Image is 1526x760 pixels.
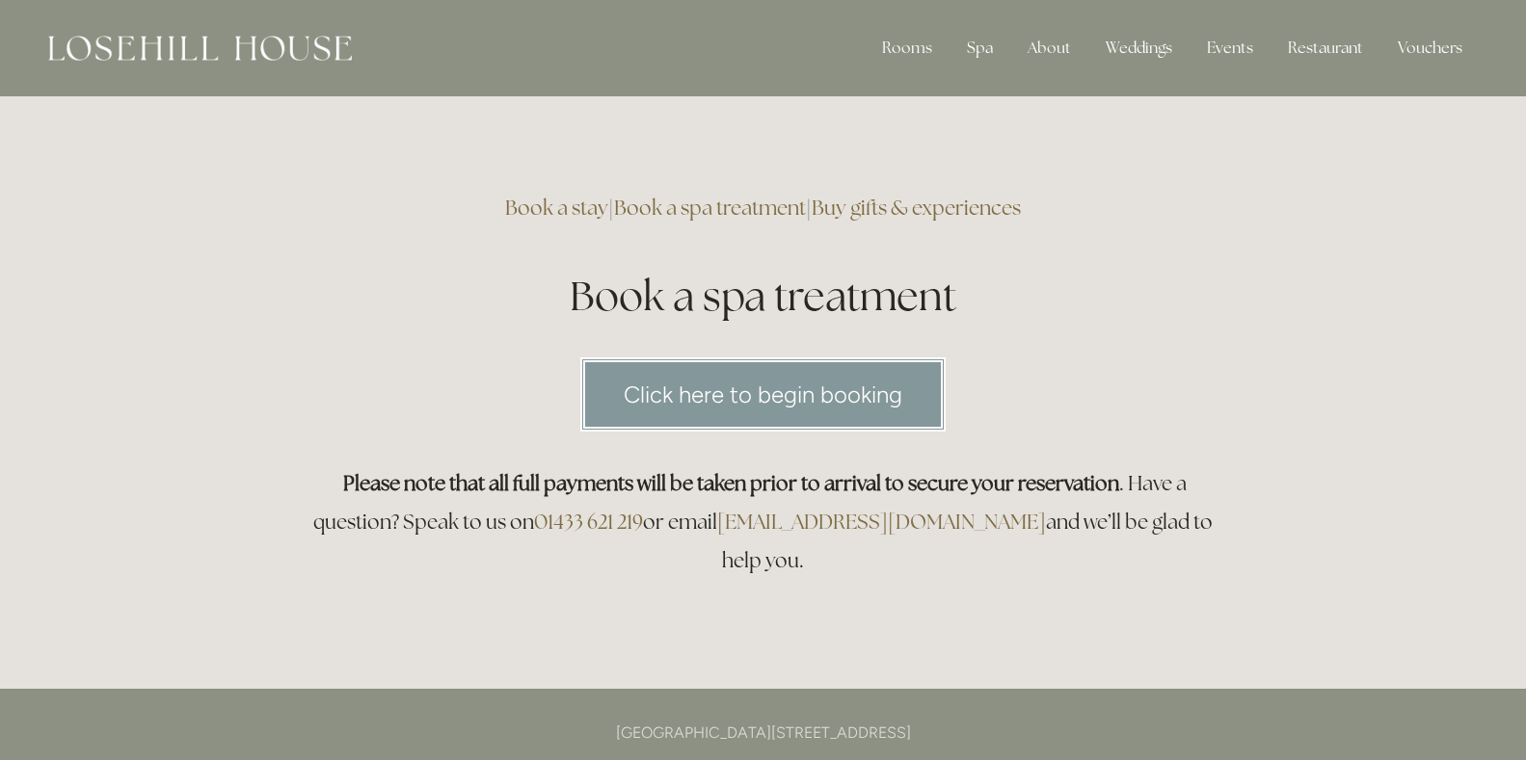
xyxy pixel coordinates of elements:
[534,509,643,535] a: 01433 621 219
[1012,29,1086,67] div: About
[505,195,608,221] a: Book a stay
[867,29,948,67] div: Rooms
[303,268,1224,325] h1: Book a spa treatment
[48,36,352,61] img: Losehill House
[812,195,1021,221] a: Buy gifts & experiences
[1382,29,1478,67] a: Vouchers
[717,509,1046,535] a: [EMAIL_ADDRESS][DOMAIN_NAME]
[303,189,1224,227] h3: | |
[951,29,1008,67] div: Spa
[1191,29,1269,67] div: Events
[1090,29,1188,67] div: Weddings
[614,195,806,221] a: Book a spa treatment
[343,470,1119,496] strong: Please note that all full payments will be taken prior to arrival to secure your reservation
[303,720,1224,746] p: [GEOGRAPHIC_DATA][STREET_ADDRESS]
[303,464,1224,580] h3: . Have a question? Speak to us on or email and we’ll be glad to help you.
[1272,29,1379,67] div: Restaurant
[580,357,946,432] a: Click here to begin booking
